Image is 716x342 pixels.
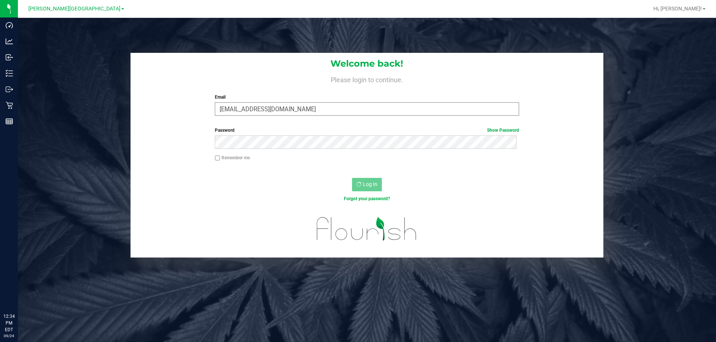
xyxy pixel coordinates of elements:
[6,22,13,29] inline-svg: Dashboard
[3,313,15,333] p: 12:34 PM EDT
[131,59,603,68] h1: Welcome back!
[131,74,603,83] h4: Please login to continue.
[344,196,390,201] a: Forgot your password?
[215,154,250,161] label: Remember me
[215,94,519,100] label: Email
[363,181,377,187] span: Log In
[215,156,220,161] input: Remember me
[6,86,13,93] inline-svg: Outbound
[6,70,13,77] inline-svg: Inventory
[487,128,519,133] a: Show Password
[6,102,13,109] inline-svg: Retail
[6,118,13,125] inline-svg: Reports
[28,6,120,12] span: [PERSON_NAME][GEOGRAPHIC_DATA]
[352,178,382,191] button: Log In
[6,54,13,61] inline-svg: Inbound
[653,6,702,12] span: Hi, [PERSON_NAME]!
[3,333,15,339] p: 09/24
[215,128,235,133] span: Password
[308,210,426,248] img: flourish_logo.svg
[6,38,13,45] inline-svg: Analytics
